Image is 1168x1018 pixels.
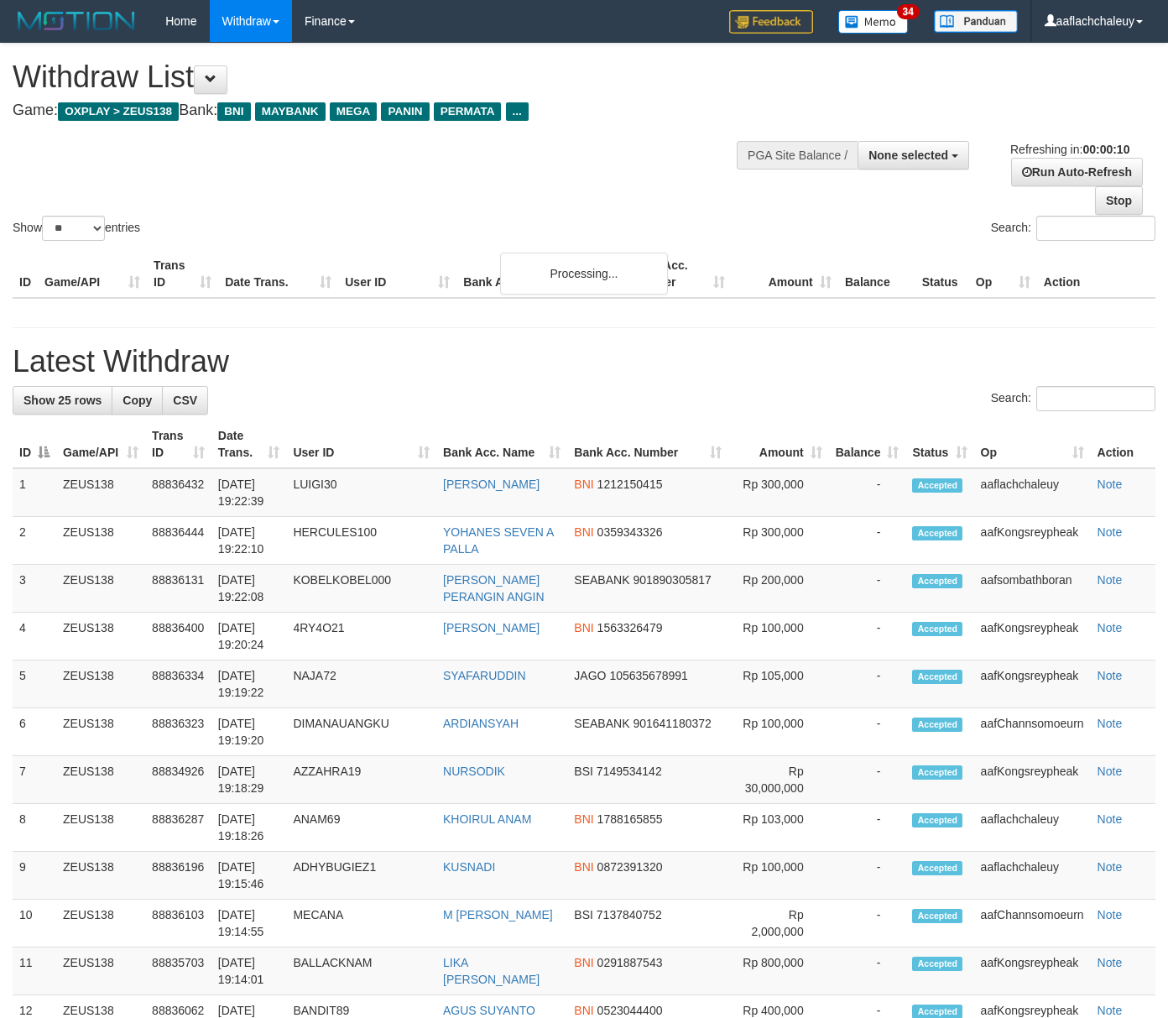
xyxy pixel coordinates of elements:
[574,812,593,826] span: BNI
[13,386,112,415] a: Show 25 rows
[974,468,1091,517] td: aaflachchaleuy
[56,517,145,565] td: ZEUS138
[286,660,436,708] td: NAJA72
[13,517,56,565] td: 2
[286,565,436,613] td: KOBELKOBEL000
[443,573,545,603] a: [PERSON_NAME] PERANGIN ANGIN
[912,957,962,971] span: Accepted
[574,860,593,874] span: BNI
[211,517,287,565] td: [DATE] 19:22:10
[574,621,593,634] span: BNI
[13,900,56,948] td: 10
[737,141,858,170] div: PGA Site Balance /
[286,756,436,804] td: AZZAHRA19
[574,908,593,921] span: BSI
[912,718,962,732] span: Accepted
[443,908,553,921] a: M [PERSON_NAME]
[1098,860,1123,874] a: Note
[829,468,906,517] td: -
[728,613,829,660] td: Rp 100,000
[597,908,662,921] span: Copy 7137840752 to clipboard
[443,1004,535,1017] a: AGUS SUYANTO
[1098,956,1123,969] a: Note
[728,804,829,852] td: Rp 103,000
[829,420,906,468] th: Balance: activate to sort column ascending
[38,250,147,298] th: Game/API
[597,621,663,634] span: Copy 1563326479 to clipboard
[905,420,973,468] th: Status: activate to sort column ascending
[829,660,906,708] td: -
[286,468,436,517] td: LUIGI30
[443,812,531,826] a: KHOIRUL ANAM
[1098,765,1123,778] a: Note
[13,216,140,241] label: Show entries
[728,517,829,565] td: Rp 300,000
[574,478,593,491] span: BNI
[456,250,624,298] th: Bank Acc. Name
[443,525,554,556] a: YOHANES SEVEN A PALLA
[56,565,145,613] td: ZEUS138
[13,708,56,756] td: 6
[1098,621,1123,634] a: Note
[624,250,731,298] th: Bank Acc. Number
[13,102,762,119] h4: Game: Bank:
[211,756,287,804] td: [DATE] 19:18:29
[13,660,56,708] td: 5
[829,852,906,900] td: -
[912,478,962,493] span: Accepted
[211,420,287,468] th: Date Trans.: activate to sort column ascending
[58,102,179,121] span: OXPLAY > ZEUS138
[1037,250,1155,298] th: Action
[443,478,540,491] a: [PERSON_NAME]
[974,804,1091,852] td: aaflachchaleuy
[506,102,529,121] span: ...
[912,861,962,875] span: Accepted
[974,420,1091,468] th: Op: activate to sort column ascending
[13,613,56,660] td: 4
[13,8,140,34] img: MOTION_logo.png
[211,468,287,517] td: [DATE] 19:22:39
[42,216,105,241] select: Showentries
[974,517,1091,565] td: aafKongsreypheak
[255,102,326,121] span: MAYBANK
[829,517,906,565] td: -
[286,517,436,565] td: HERCULES100
[728,900,829,948] td: Rp 2,000,000
[574,1004,593,1017] span: BNI
[13,60,762,94] h1: Withdraw List
[1036,216,1155,241] input: Search:
[574,573,629,587] span: SEABANK
[1098,669,1123,682] a: Note
[145,756,211,804] td: 88834926
[912,670,962,684] span: Accepted
[13,250,38,298] th: ID
[1098,525,1123,539] a: Note
[211,565,287,613] td: [DATE] 19:22:08
[912,909,962,923] span: Accepted
[829,565,906,613] td: -
[969,250,1037,298] th: Op
[211,804,287,852] td: [DATE] 19:18:26
[974,660,1091,708] td: aafKongsreypheak
[56,613,145,660] td: ZEUS138
[443,669,526,682] a: SYAFARUDDIN
[56,852,145,900] td: ZEUS138
[13,756,56,804] td: 7
[145,613,211,660] td: 88836400
[443,956,540,986] a: LIKA [PERSON_NAME]
[56,420,145,468] th: Game/API: activate to sort column ascending
[145,468,211,517] td: 88836432
[597,1004,663,1017] span: Copy 0523044400 to clipboard
[829,804,906,852] td: -
[1098,573,1123,587] a: Note
[13,565,56,613] td: 3
[728,660,829,708] td: Rp 105,000
[829,756,906,804] td: -
[728,852,829,900] td: Rp 100,000
[991,386,1155,411] label: Search:
[211,852,287,900] td: [DATE] 19:15:46
[56,468,145,517] td: ZEUS138
[162,386,208,415] a: CSV
[912,574,962,588] span: Accepted
[330,102,378,121] span: MEGA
